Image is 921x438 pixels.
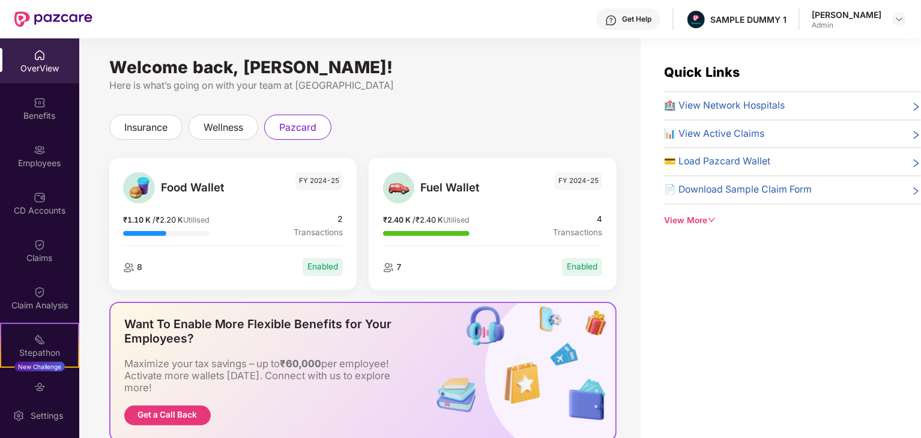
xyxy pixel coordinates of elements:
[1,347,78,359] div: Stepathon
[383,263,394,272] img: employeeIcon
[280,358,322,370] b: ₹60,000
[383,215,412,224] span: ₹2.40 K
[687,11,705,28] img: Pazcare_Alternative_logo-01-01.png
[34,286,46,298] img: svg+xml;base64,PHN2ZyBpZD0iQ2xhaW0iIHhtbG5zPSJodHRwOi8vd3d3LnczLm9yZy8yMDAwL3N2ZyIgd2lkdGg9IjIwIi...
[294,226,343,239] span: Transactions
[34,334,46,346] img: svg+xml;base64,PHN2ZyB4bWxucz0iaHR0cDovL3d3dy53My5vcmcvMjAwMC9zdmciIHdpZHRoPSIyMSIgaGVpZ2h0PSIyMC...
[124,406,211,425] button: Get a Call Back
[34,144,46,156] img: svg+xml;base64,PHN2ZyBpZD0iRW1wbG95ZWVzIiB4bWxucz0iaHR0cDovL3d3dy53My5vcmcvMjAwMC9zdmciIHdpZHRoPS...
[128,176,151,199] img: Food Wallet
[303,258,343,275] div: Enabled
[665,127,765,142] span: 📊 View Active Claims
[124,358,412,394] div: Maximize your tax savings – up to per employee! Activate more wallets [DATE]. Connect with us to ...
[911,129,921,142] span: right
[443,215,470,224] span: Utilised
[124,317,416,346] div: Want To Enable More Flexible Benefits for Your Employees?
[895,14,904,24] img: svg+xml;base64,PHN2ZyBpZD0iRHJvcGRvd24tMzJ4MzIiIHhtbG5zPSJodHRwOi8vd3d3LnczLm9yZy8yMDAwL3N2ZyIgd2...
[14,11,92,27] img: New Pazcare Logo
[123,263,134,272] img: employeeIcon
[553,226,602,239] span: Transactions
[605,14,617,26] img: svg+xml;base64,PHN2ZyBpZD0iSGVscC0zMngzMiIgeG1sbnM9Imh0dHA6Ly93d3cudzMub3JnLzIwMDAvc3ZnIiB3aWR0aD...
[555,172,602,191] span: FY 2024-25
[665,64,740,80] span: Quick Links
[708,216,716,224] span: down
[34,97,46,109] img: svg+xml;base64,PHN2ZyBpZD0iQmVuZWZpdHMiIHhtbG5zPSJodHRwOi8vd3d3LnczLm9yZy8yMDAwL3N2ZyIgd2lkdGg9Ij...
[13,410,25,422] img: svg+xml;base64,PHN2ZyBpZD0iU2V0dGluZy0yMHgyMCIgeG1sbnM9Imh0dHA6Ly93d3cudzMub3JnLzIwMDAvc3ZnIiB3aW...
[152,215,183,224] span: / ₹2.20 K
[34,49,46,61] img: svg+xml;base64,PHN2ZyBpZD0iSG9tZSIgeG1sbnM9Imh0dHA6Ly93d3cudzMub3JnLzIwMDAvc3ZnIiB3aWR0aD0iMjAiIG...
[14,362,65,371] div: New Challenge
[109,62,617,72] div: Welcome back, [PERSON_NAME]!
[123,215,152,224] span: ₹1.10 K
[665,214,921,227] div: View More
[34,239,46,251] img: svg+xml;base64,PHN2ZyBpZD0iQ2xhaW0iIHhtbG5zPSJodHRwOi8vd3d3LnczLm9yZy8yMDAwL3N2ZyIgd2lkdGg9IjIwIi...
[34,381,46,393] img: svg+xml;base64,PHN2ZyBpZD0iRW5kb3JzZW1lbnRzIiB4bWxucz0iaHR0cDovL3d3dy53My5vcmcvMjAwMC9zdmciIHdpZH...
[294,213,343,226] span: 2
[562,258,602,275] div: Enabled
[710,14,787,25] div: SAMPLE DUMMY 1
[34,191,46,203] img: svg+xml;base64,PHN2ZyBpZD0iQ0RfQWNjb3VudHMiIGRhdGEtbmFtZT0iQ0QgQWNjb3VudHMiIHhtbG5zPSJodHRwOi8vd3...
[553,213,602,226] span: 4
[911,157,921,169] span: right
[911,185,921,197] span: right
[295,172,343,191] span: FY 2024-25
[420,179,509,196] span: Fuel Wallet
[665,182,812,197] span: 📄 Download Sample Claim Form
[412,215,443,224] span: / ₹2.40 K
[27,410,67,422] div: Settings
[279,120,316,135] span: pazcard
[387,176,410,199] img: Fuel Wallet
[812,9,881,20] div: [PERSON_NAME]
[911,101,921,113] span: right
[134,262,142,272] span: 8
[665,154,771,169] span: 💳 Load Pazcard Wallet
[204,120,243,135] span: wellness
[665,98,785,113] span: 🏥 View Network Hospitals
[394,262,402,272] span: 7
[124,120,168,135] span: insurance
[161,179,250,196] span: Food Wallet
[622,14,651,24] div: Get Help
[109,78,617,93] div: Here is what’s going on with your team at [GEOGRAPHIC_DATA]
[812,20,881,30] div: Admin
[183,215,210,224] span: Utilised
